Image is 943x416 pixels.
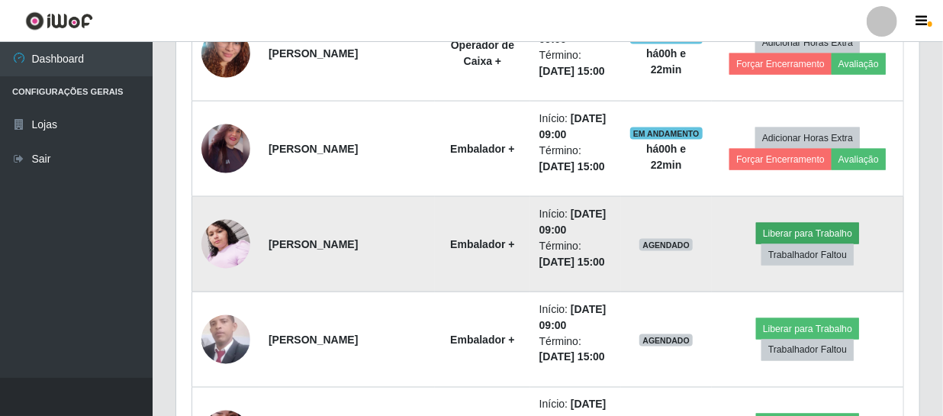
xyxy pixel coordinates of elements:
button: Forçar Encerramento [729,53,832,75]
li: Término: [539,47,612,79]
img: 1740078176473.jpeg [201,312,250,366]
time: [DATE] 15:00 [539,256,605,268]
span: AGENDADO [639,334,693,347]
span: EM ANDAMENTO [630,127,703,140]
strong: Embalador + [450,143,514,155]
button: Avaliação [832,53,886,75]
li: Término: [539,238,612,270]
img: 1702482681044.jpeg [201,211,250,276]
li: Término: [539,143,612,175]
li: Término: [539,334,612,366]
button: Adicionar Horas Extra [755,32,860,53]
strong: [PERSON_NAME] [269,238,358,250]
button: Forçar Encerramento [729,149,832,170]
time: [DATE] 15:00 [539,65,605,77]
strong: há 00 h e 22 min [646,143,686,171]
strong: há 00 h e 22 min [646,47,686,76]
strong: [PERSON_NAME] [269,47,358,60]
button: Adicionar Horas Extra [755,127,860,149]
button: Avaliação [832,149,886,170]
li: Início: [539,206,612,238]
button: Trabalhador Faltou [761,340,854,361]
button: Liberar para Trabalho [756,223,859,244]
strong: [PERSON_NAME] [269,143,358,155]
img: 1738977302932.jpeg [201,118,250,179]
button: Liberar para Trabalho [756,318,859,340]
time: [DATE] 09:00 [539,303,607,331]
time: [DATE] 15:00 [539,351,605,363]
strong: [PERSON_NAME] [269,334,358,346]
img: 1744932693139.jpeg [201,10,250,97]
button: Trabalhador Faltou [761,244,854,266]
strong: Embalador + [450,334,514,346]
time: [DATE] 09:00 [539,112,607,140]
img: CoreUI Logo [25,11,93,31]
li: Início: [539,302,612,334]
time: [DATE] 15:00 [539,160,605,173]
strong: Embalador + [450,238,514,250]
li: Início: [539,111,612,143]
span: AGENDADO [639,239,693,251]
time: [DATE] 09:00 [539,208,607,236]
